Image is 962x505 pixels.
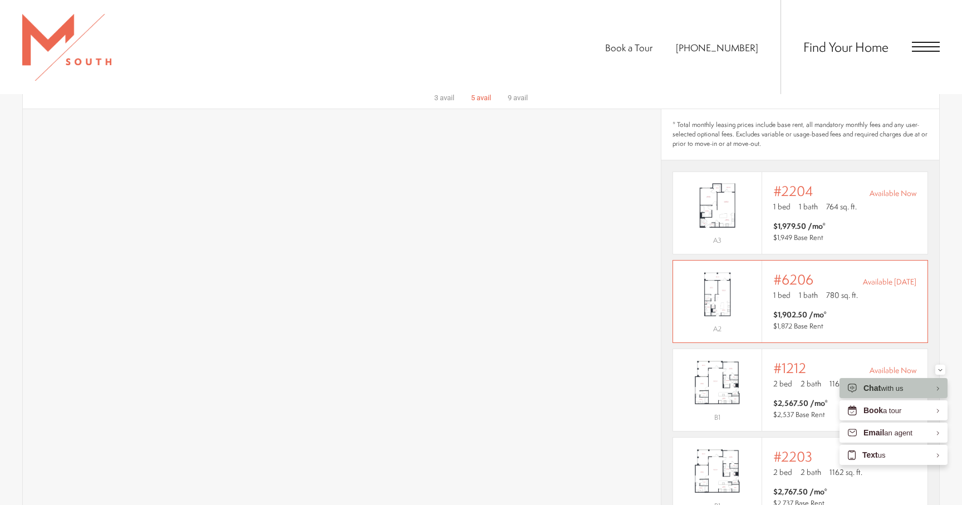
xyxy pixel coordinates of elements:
span: 2 bed [773,467,792,478]
span: $1,979.50 /mo* [773,220,826,232]
span: $2,537 Base Rent [773,410,825,419]
span: 9 [508,94,512,102]
img: #2204 - 1 bedroom floor plan layout with 1 bathroom and 764 square feet [673,178,762,233]
span: 2 bath [801,467,821,478]
span: 1162 sq. ft. [830,467,862,478]
span: Available Now [870,365,916,376]
span: #2204 [773,183,813,199]
span: 1 bath [799,201,818,212]
span: 780 sq. ft. [826,290,858,301]
span: [PHONE_NUMBER] [676,41,758,54]
button: Open Menu [912,42,940,52]
span: $2,767.50 /mo* [773,486,827,497]
span: 3 [434,94,438,102]
span: * Total monthly leasing prices include base rent, all mandatory monthly fees and any user-selecte... [673,120,928,148]
span: avail [440,94,454,102]
img: #2203 - 2 bedroom floor plan layout with 2 bathrooms and 1162 square feet [673,444,762,499]
img: #1212 - 2 bedroom floor plan layout with 2 bathrooms and 1162 square feet [673,355,762,411]
span: $2,567.50 /mo* [773,398,828,409]
span: 1 bed [773,201,791,212]
span: Available Now [870,188,916,199]
a: Book a Tour [605,41,652,54]
span: $1,872 Base Rent [773,321,823,331]
img: MSouth [22,14,111,81]
span: A3 [713,236,721,245]
a: View #1212 [673,349,928,432]
span: B1 [714,413,720,422]
span: 1162 sq. ft. [830,378,862,389]
span: #6206 [773,272,813,287]
span: 2 bath [801,378,821,389]
span: #1212 [773,360,806,376]
span: $1,902.50 /mo* [773,309,827,320]
a: Find Your Home [803,38,889,56]
a: View #2204 [673,171,928,254]
span: 2 bed [773,378,792,389]
span: avail [513,94,528,102]
span: Available [DATE] [863,276,916,287]
span: #2203 [773,449,812,464]
a: View #6206 [673,260,928,343]
a: Call Us at 813-570-8014 [676,41,758,54]
span: 1 bath [799,290,818,301]
img: #6206 - 1 bedroom floor plan layout with 1 bathroom and 780 square feet [673,267,762,322]
span: $1,949 Base Rent [773,233,823,242]
span: 1 bed [773,290,791,301]
span: 764 sq. ft. [826,201,857,212]
span: A2 [713,324,721,334]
